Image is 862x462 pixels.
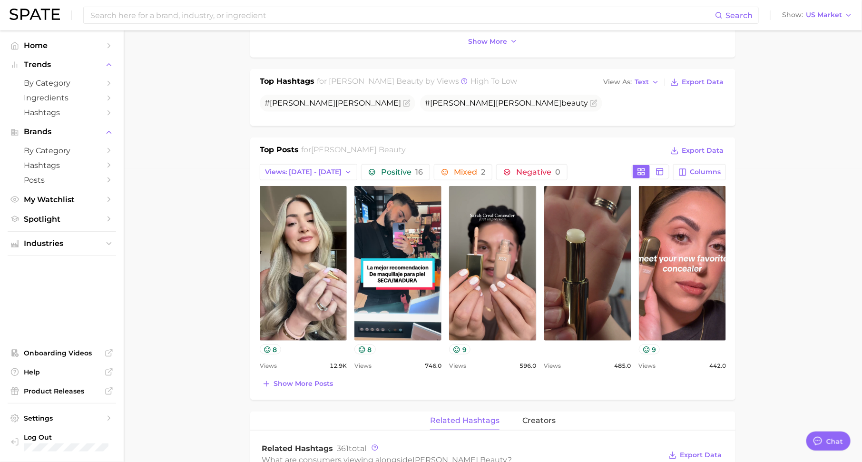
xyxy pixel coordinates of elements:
[24,433,108,442] span: Log Out
[806,12,842,18] span: US Market
[24,195,100,204] span: My Watchlist
[8,58,116,72] button: Trends
[337,444,366,453] span: total
[270,98,335,108] span: [PERSON_NAME]
[682,147,724,155] span: Export Data
[8,411,116,425] a: Settings
[274,380,333,388] span: Show more posts
[329,77,424,86] span: [PERSON_NAME] beauty
[337,444,349,453] span: 361
[430,98,496,108] span: [PERSON_NAME]
[449,344,470,354] button: 9
[8,173,116,187] a: Posts
[690,168,721,176] span: Columns
[330,360,347,372] span: 12.9k
[24,368,100,376] span: Help
[403,99,411,107] button: Flag as miscategorized or irrelevant
[481,167,485,177] span: 2
[454,168,485,176] span: Mixed
[673,164,726,180] button: Columns
[555,167,560,177] span: 0
[725,11,753,20] span: Search
[8,105,116,120] a: Hashtags
[8,236,116,251] button: Industries
[317,76,518,89] h2: for by Views
[590,99,598,107] button: Flag as miscategorized or irrelevant
[24,349,100,357] span: Onboarding Videos
[260,344,281,354] button: 8
[24,79,100,88] span: by Category
[354,360,372,372] span: Views
[24,41,100,50] span: Home
[430,416,500,425] span: related hashtags
[24,387,100,395] span: Product Releases
[544,360,561,372] span: Views
[520,360,537,372] span: 596.0
[260,144,299,158] h1: Top Posts
[24,176,100,185] span: Posts
[603,79,632,85] span: View As
[312,145,406,154] span: [PERSON_NAME] beauty
[682,78,724,86] span: Export Data
[24,161,100,170] span: Hashtags
[709,360,726,372] span: 442.0
[302,144,406,158] h2: for
[516,168,560,176] span: Negative
[264,98,401,108] span: #
[10,9,60,20] img: SPATE
[415,167,423,177] span: 16
[265,168,342,176] span: Views: [DATE] - [DATE]
[24,146,100,155] span: by Category
[496,98,561,108] span: [PERSON_NAME]
[8,76,116,90] a: by Category
[668,144,726,157] button: Export Data
[8,143,116,158] a: by Category
[24,108,100,117] span: Hashtags
[449,360,466,372] span: Views
[8,158,116,173] a: Hashtags
[666,449,724,462] button: Export Data
[468,38,507,46] span: Show more
[780,9,855,21] button: ShowUS Market
[601,76,662,88] button: View AsText
[639,344,660,354] button: 9
[260,76,314,89] h1: Top Hashtags
[260,164,357,180] button: Views: [DATE] - [DATE]
[8,90,116,105] a: Ingredients
[522,416,556,425] span: creators
[24,239,100,248] span: Industries
[354,344,376,354] button: 8
[24,60,100,69] span: Trends
[262,444,333,453] span: Related Hashtags
[8,38,116,53] a: Home
[260,360,277,372] span: Views
[635,79,649,85] span: Text
[615,360,631,372] span: 485.0
[8,384,116,398] a: Product Releases
[668,76,726,89] button: Export Data
[782,12,803,18] span: Show
[471,77,518,86] span: high to low
[335,98,401,108] span: [PERSON_NAME]
[89,7,715,23] input: Search here for a brand, industry, or ingredient
[24,93,100,102] span: Ingredients
[425,360,441,372] span: 746.0
[24,215,100,224] span: Spotlight
[381,168,423,176] span: Positive
[8,430,116,455] a: Log out. Currently logged in with e-mail hannah@spate.nyc.
[8,192,116,207] a: My Watchlist
[561,98,588,108] span: beauty
[8,125,116,139] button: Brands
[260,377,335,391] button: Show more posts
[24,414,100,423] span: Settings
[8,365,116,379] a: Help
[8,212,116,226] a: Spotlight
[680,451,722,459] span: Export Data
[425,98,588,108] span: #
[639,360,656,372] span: Views
[466,35,520,48] button: Show more
[24,128,100,136] span: Brands
[8,346,116,360] a: Onboarding Videos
